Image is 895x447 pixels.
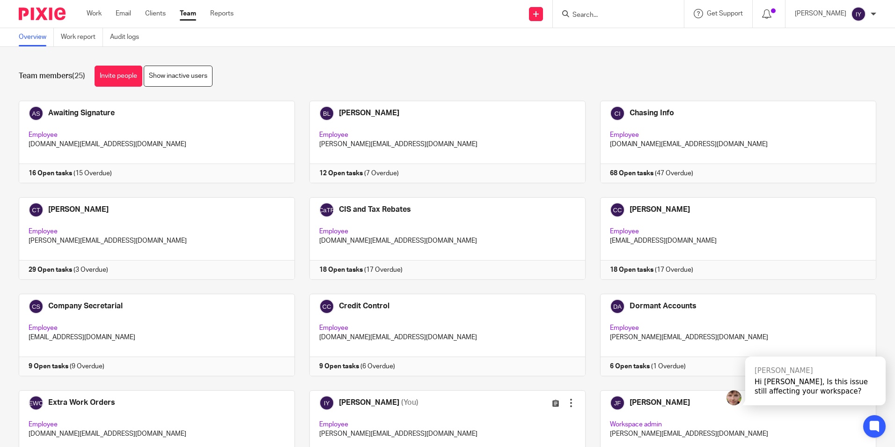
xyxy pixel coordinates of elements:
[19,28,54,46] a: Overview
[19,71,85,81] h1: Team members
[210,9,234,18] a: Reports
[755,377,876,396] div: Hi [PERSON_NAME], Is this issue still affecting your workspace?
[145,9,166,18] a: Clients
[851,7,866,22] img: svg%3E
[180,9,196,18] a: Team
[726,390,741,405] img: Chy10dY5LEHvj3TC4UfDpNBP8wd5IkGYgqMBIwt0Bvokvgbo6HzD3csUxYwJb3u3T6n1DKehDzt.jpg
[572,11,656,20] input: Search
[144,66,213,87] a: Show inactive users
[72,72,85,80] span: (25)
[755,366,876,375] div: [PERSON_NAME]
[19,7,66,20] img: Pixie
[95,66,142,87] a: Invite people
[116,9,131,18] a: Email
[707,10,743,17] span: Get Support
[110,28,146,46] a: Audit logs
[795,9,846,18] p: [PERSON_NAME]
[87,9,102,18] a: Work
[61,28,103,46] a: Work report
